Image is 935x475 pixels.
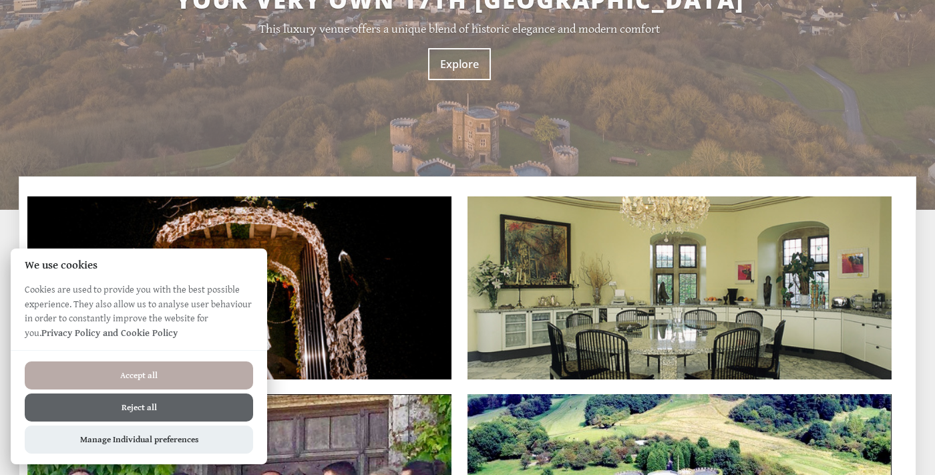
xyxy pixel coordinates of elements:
[25,361,253,389] button: Accept all
[428,48,491,80] a: Explore
[467,196,892,379] img: 10339-kitchen-Copy.full.jpg
[107,22,812,36] p: This luxury venue offers a unique blend of historic elegance and modern comfort
[25,426,253,454] button: Manage Individual preferences
[41,327,178,339] a: Privacy Policy and Cookie Policy
[11,259,267,272] h2: We use cookies
[27,196,451,379] img: 4BDDC37E-CE91-464E-A811-5458A3F3479E.full.JPG
[11,283,267,350] p: Cookies are used to provide you with the best possible experience. They also allow us to analyse ...
[25,393,253,422] button: Reject all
